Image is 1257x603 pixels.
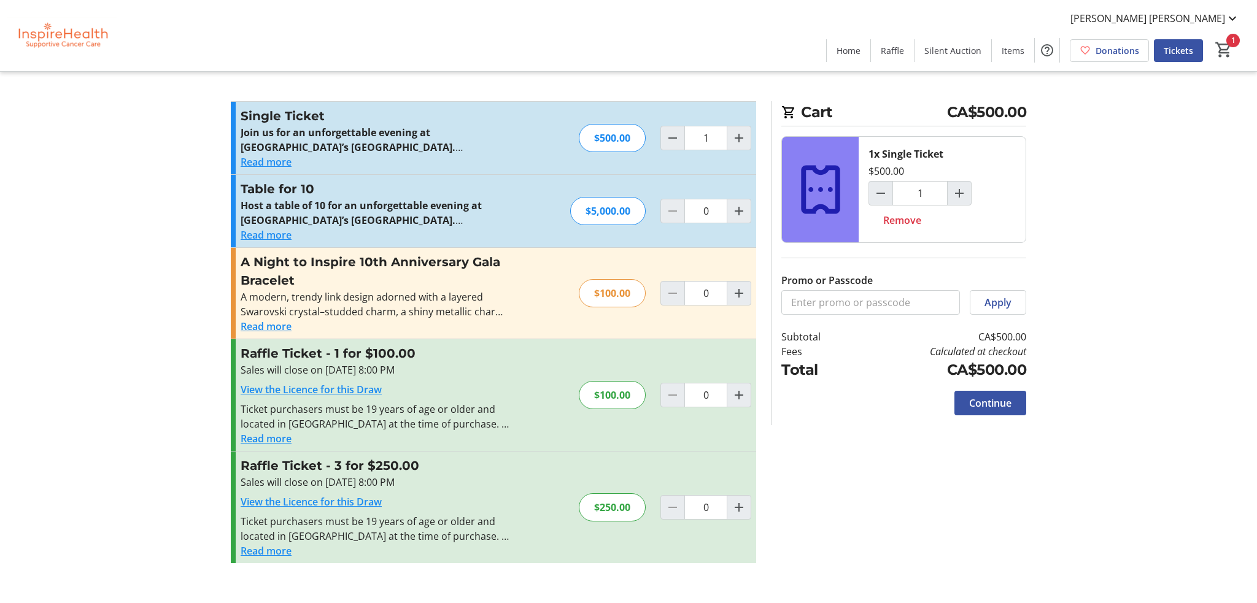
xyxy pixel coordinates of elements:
[924,44,981,57] span: Silent Auction
[727,496,751,519] button: Increment by one
[727,199,751,223] button: Increment by one
[1154,39,1203,62] a: Tickets
[868,208,936,232] button: Remove
[1096,44,1139,57] span: Donations
[241,475,509,490] div: Sales will close on [DATE] 8:00 PM
[684,495,727,520] input: Raffle Ticket Quantity
[579,381,646,409] div: $100.00
[1070,11,1225,26] span: [PERSON_NAME] [PERSON_NAME]
[241,344,509,363] h3: Raffle Ticket - 1 for $100.00
[868,164,904,179] div: $500.00
[1213,39,1235,61] button: Cart
[869,182,892,205] button: Decrement by one
[837,44,861,57] span: Home
[684,126,727,150] input: Single Ticket Quantity
[781,344,853,359] td: Fees
[241,431,292,446] button: Read more
[781,359,853,381] td: Total
[871,39,914,62] a: Raffle
[727,282,751,305] button: Increment by one
[570,197,646,225] div: $5,000.00
[241,495,382,509] a: View the Licence for this Draw
[915,39,991,62] a: Silent Auction
[579,279,646,307] div: $100.00
[1164,44,1193,57] span: Tickets
[7,5,117,66] img: InspireHealth Supportive Cancer Care's Logo
[661,126,684,150] button: Decrement by one
[241,253,509,290] h3: A Night to Inspire 10th Anniversary Gala Bracelet
[881,44,904,57] span: Raffle
[684,281,727,305] input: A Night to Inspire 10th Anniversary Gala Bracelet Quantity
[892,181,948,205] input: Single Ticket Quantity
[241,199,482,227] strong: Host a table of 10 for an unforgettable evening at [GEOGRAPHIC_DATA]’s [GEOGRAPHIC_DATA].
[241,363,509,377] div: Sales will close on [DATE] 8:00 PM
[969,396,1011,410] span: Continue
[241,107,509,125] h3: Single Ticket
[947,101,1027,123] span: CA$500.00
[883,213,921,228] span: Remove
[1070,39,1149,62] a: Donations
[984,295,1011,310] span: Apply
[827,39,870,62] a: Home
[727,126,751,150] button: Increment by one
[1002,44,1024,57] span: Items
[948,182,971,205] button: Increment by one
[241,126,463,154] strong: Join us for an unforgettable evening at [GEOGRAPHIC_DATA]’s [GEOGRAPHIC_DATA].
[781,329,853,344] td: Subtotal
[992,39,1034,62] a: Items
[853,359,1026,381] td: CA$500.00
[684,383,727,407] input: Raffle Ticket Quantity
[781,273,873,288] label: Promo or Passcode
[241,155,292,169] button: Read more
[241,228,292,242] button: Read more
[1061,9,1250,28] button: [PERSON_NAME] [PERSON_NAME]
[853,329,1026,344] td: CA$500.00
[781,101,1026,126] h2: Cart
[684,199,727,223] input: Table for 10 Quantity
[241,456,509,475] h3: Raffle Ticket - 3 for $250.00
[1035,38,1059,63] button: Help
[868,147,943,161] div: 1x Single Ticket
[241,319,292,334] button: Read more
[241,383,382,396] a: View the Licence for this Draw
[241,543,292,558] button: Read more
[579,124,646,152] div: $500.00
[241,180,509,198] h3: Table for 10
[954,391,1026,415] button: Continue
[241,514,509,543] div: Ticket purchasers must be 19 years of age or older and located in [GEOGRAPHIC_DATA] at the time o...
[853,344,1026,359] td: Calculated at checkout
[241,290,509,319] div: A modern, trendy link design adorned with a layered Swarovski crystal–studded charm, a shiny meta...
[970,290,1026,315] button: Apply
[579,493,646,521] div: $250.00
[241,402,509,431] div: Ticket purchasers must be 19 years of age or older and located in [GEOGRAPHIC_DATA] at the time o...
[781,290,960,315] input: Enter promo or passcode
[727,383,751,407] button: Increment by one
